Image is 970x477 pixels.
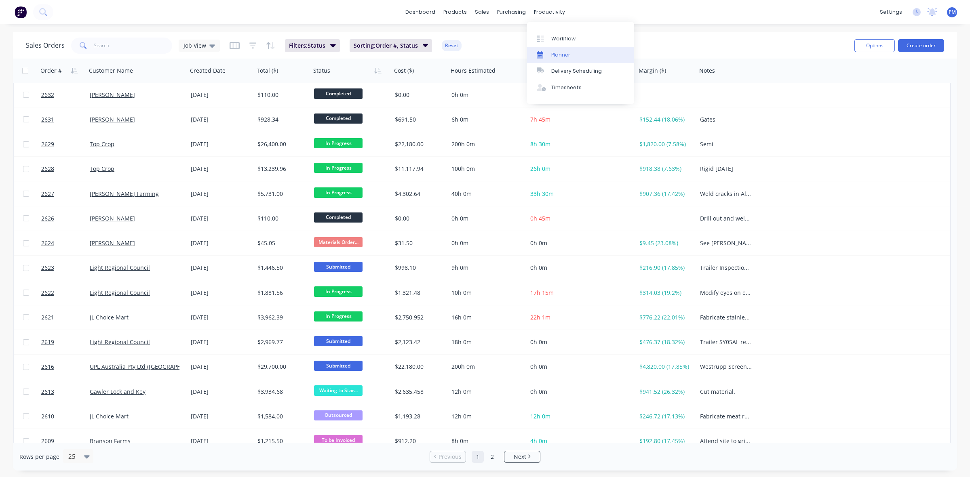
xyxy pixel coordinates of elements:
div: Delivery Scheduling [551,67,602,75]
div: $1,321.48 [395,289,443,297]
span: To be Invoiced [314,435,363,445]
span: Submitted [314,262,363,272]
button: Sorting:Order #, Status [350,39,432,52]
div: Total ($) [257,67,278,75]
a: 2627 [41,182,90,206]
div: Drill out and weld oxygen sensor into exhaust (sensor supplied by customer.) Sensor in Office [700,214,752,223]
div: $3,962.39 [257,313,305,322]
a: Light Regional Council [90,264,150,271]
a: Planner [527,47,634,63]
div: $912.20 [395,437,443,445]
span: In Progress [314,311,363,322]
a: 2631 [41,107,90,132]
div: $246.72 (17.13%) [639,412,691,420]
div: [DATE] [191,437,251,445]
span: 2631 [41,116,54,124]
span: In Progress [314,286,363,296]
div: Created Date [190,67,226,75]
a: Light Regional Council [90,338,150,346]
div: $3,934.68 [257,388,305,396]
div: $4,820.00 (17.85%) [639,363,691,371]
div: $2,969.77 [257,338,305,346]
a: Gawler Lock and Key [90,388,145,395]
div: Order # [40,67,62,75]
div: Semi [700,140,752,148]
span: Submitted [314,361,363,371]
img: Factory [15,6,27,18]
div: [DATE] [191,91,251,99]
div: $776.22 (22.01%) [639,313,691,322]
button: Create order [898,39,944,52]
a: Timesheets [527,80,634,96]
div: [DATE] [191,388,251,396]
div: 0h 0m [451,214,520,223]
a: 2626 [41,206,90,231]
span: 7h 45m [530,116,550,123]
span: Filters: Status [289,42,325,50]
div: $22,180.00 [395,363,443,371]
div: 12h 0m [451,412,520,420]
div: $1,193.28 [395,412,443,420]
span: 2616 [41,363,54,371]
a: Workflow [527,30,634,46]
a: JL Choice Mart [90,412,129,420]
a: 2613 [41,380,90,404]
div: $476.37 (18.32%) [639,338,691,346]
a: [PERSON_NAME] [90,116,135,123]
div: [DATE] [191,140,251,148]
a: 2619 [41,330,90,354]
div: $216.90 (17.85%) [639,264,691,272]
span: 26h 0m [530,165,550,172]
a: Page 2 [486,451,498,463]
a: Page 1 is your current page [472,451,484,463]
a: JL Choice Mart [90,313,129,321]
div: [DATE] [191,214,251,223]
span: 0h 0m [530,388,547,395]
div: $1,215.50 [257,437,305,445]
span: 2623 [41,264,54,272]
span: 2610 [41,412,54,420]
span: 2624 [41,239,54,247]
span: Previous [439,453,462,461]
div: $110.00 [257,214,305,223]
a: [PERSON_NAME] [90,91,135,99]
span: 2622 [41,289,54,297]
div: Hours Estimated [451,67,496,75]
a: dashboard [401,6,439,18]
span: Next [514,453,526,461]
ul: Pagination [426,451,544,463]
div: [DATE] [191,412,251,420]
div: Weld cracks in Aluminum Tipper as shown Spoke to customer - [DATE] - Reset Pivots if possible and... [700,190,752,198]
a: 2616 [41,355,90,379]
div: [DATE] [191,264,251,272]
div: [DATE] [191,363,251,371]
span: 0h 45m [530,214,550,222]
div: Rigid [DATE] [700,165,752,173]
div: 200h 0m [451,363,520,371]
div: $998.10 [395,264,443,272]
a: Next page [504,453,540,461]
div: Trailer Inspections - Complete Checklist & Report [700,264,752,272]
div: Timesheets [551,84,582,91]
div: 40h 0m [451,190,520,198]
div: 100h 0m [451,165,520,173]
div: $13,239.96 [257,165,305,173]
div: Fabricate meat rail extension [700,412,752,420]
a: [PERSON_NAME] [90,214,135,222]
div: [DATE] [191,116,251,124]
span: 8h 30m [530,140,550,148]
span: 22h 1m [530,313,550,321]
div: $691.50 [395,116,443,124]
a: 2609 [41,429,90,453]
span: 0h 0m [530,239,547,247]
div: 0h 0m [451,91,520,99]
a: Top Crop [90,165,114,172]
span: 0h 0m [530,363,547,370]
button: Filters:Status [285,39,340,52]
span: 2609 [41,437,54,445]
div: $0.00 [395,91,443,99]
a: 2629 [41,132,90,156]
div: [DATE] [191,289,251,297]
span: Outsourced [314,410,363,420]
div: $4,302.64 [395,190,443,198]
